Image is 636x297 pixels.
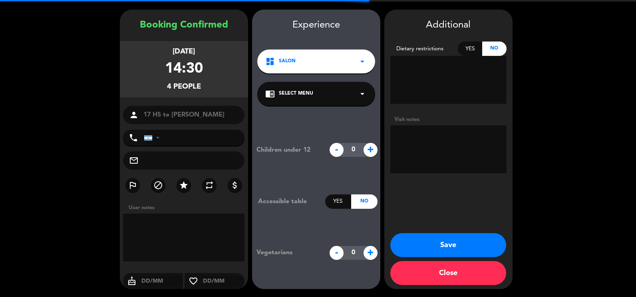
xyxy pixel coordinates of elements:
[167,81,201,93] div: 4 people
[120,18,248,33] div: Booking Confirmed
[185,276,202,286] i: favorite_border
[364,143,378,157] span: +
[128,180,137,190] i: outlined_flag
[390,18,507,33] div: Additional
[390,233,506,257] button: Save
[205,180,214,190] i: repeat
[153,180,163,190] i: block
[390,44,458,53] div: Dietary restrictions
[129,156,139,165] i: mail_outline
[141,276,183,286] input: DD/MM
[390,115,507,124] div: Visit notes
[125,204,248,212] div: User notes
[325,194,351,209] div: Yes
[202,276,245,286] input: DD/MM
[279,90,313,98] span: Select Menu
[330,143,344,157] span: -
[179,180,189,190] i: star
[358,57,367,66] i: arrow_drop_down
[230,180,240,190] i: attach_money
[165,57,203,81] div: 14:30
[252,196,325,207] div: Accessible table
[279,57,296,65] span: SALON
[351,194,377,209] div: No
[390,261,506,285] button: Close
[123,276,141,286] i: cake
[129,110,139,120] i: person
[250,247,325,258] div: Vegetarians
[265,57,275,66] i: dashboard
[482,42,507,56] div: No
[173,46,195,57] div: [DATE]
[250,145,325,155] div: Children under 12
[330,246,344,260] span: -
[364,246,378,260] span: +
[144,130,163,145] div: Argentina: +54
[265,89,275,99] i: chrome_reader_mode
[358,89,367,99] i: arrow_drop_down
[129,133,138,143] i: phone
[458,42,482,56] div: Yes
[252,18,380,33] div: Experience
